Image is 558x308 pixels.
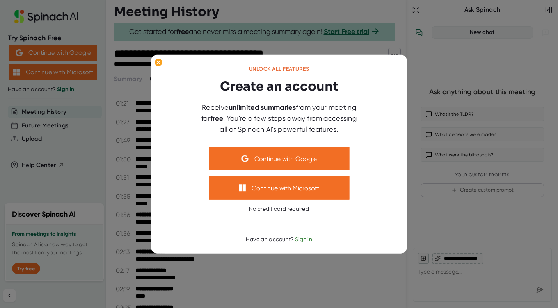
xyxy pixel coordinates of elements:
[249,206,309,213] div: No credit card required
[220,77,338,96] h3: Create an account
[295,236,312,242] span: Sign in
[209,147,349,170] button: Continue with Google
[249,65,309,72] div: Unlock all features
[229,103,296,112] b: unlimited summaries
[210,114,223,123] b: free
[209,176,349,200] button: Continue with Microsoft
[246,236,312,243] div: Have an account?
[242,155,249,162] img: Aehbyd4JwY73AAAAAElFTkSuQmCC
[197,102,361,134] div: Receive from your meeting for . You're a few steps away from accessing all of Spinach AI's powerf...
